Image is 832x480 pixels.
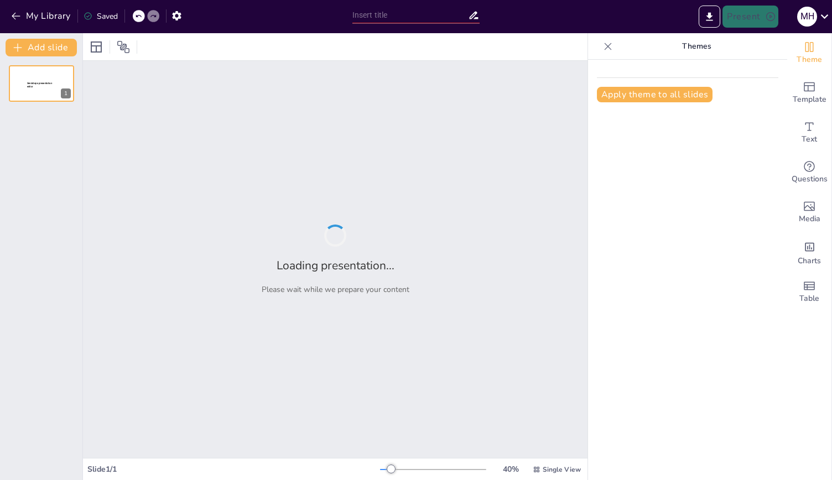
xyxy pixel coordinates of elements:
div: Add text boxes [787,113,831,153]
span: Template [793,93,826,106]
div: Saved [84,11,118,22]
input: Insert title [352,7,469,23]
span: Table [799,293,819,305]
button: Add slide [6,39,77,56]
span: Theme [797,54,822,66]
div: Add images, graphics, shapes or video [787,192,831,232]
span: Media [799,213,820,225]
span: Text [802,133,817,145]
span: Charts [798,255,821,267]
button: M H [797,6,817,28]
div: Add ready made slides [787,73,831,113]
button: Present [722,6,778,28]
button: Apply theme to all slides [597,87,713,102]
span: Questions [792,173,828,185]
p: Please wait while we prepare your content [262,284,409,295]
div: 1 [9,65,74,102]
div: 1 [61,88,71,98]
h2: Loading presentation... [277,258,394,273]
div: M H [797,7,817,27]
span: Position [117,40,130,54]
div: 40 % [497,464,524,474]
span: Sendsteps presentation editor [27,82,52,88]
div: Add a table [787,272,831,312]
div: Layout [87,38,105,56]
button: My Library [8,7,75,25]
div: Change the overall theme [787,33,831,73]
button: Export to PowerPoint [699,6,720,28]
div: Slide 1 / 1 [87,464,380,474]
p: Themes [617,33,776,60]
div: Get real-time input from your audience [787,153,831,192]
div: Add charts and graphs [787,232,831,272]
span: Single View [543,465,581,474]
